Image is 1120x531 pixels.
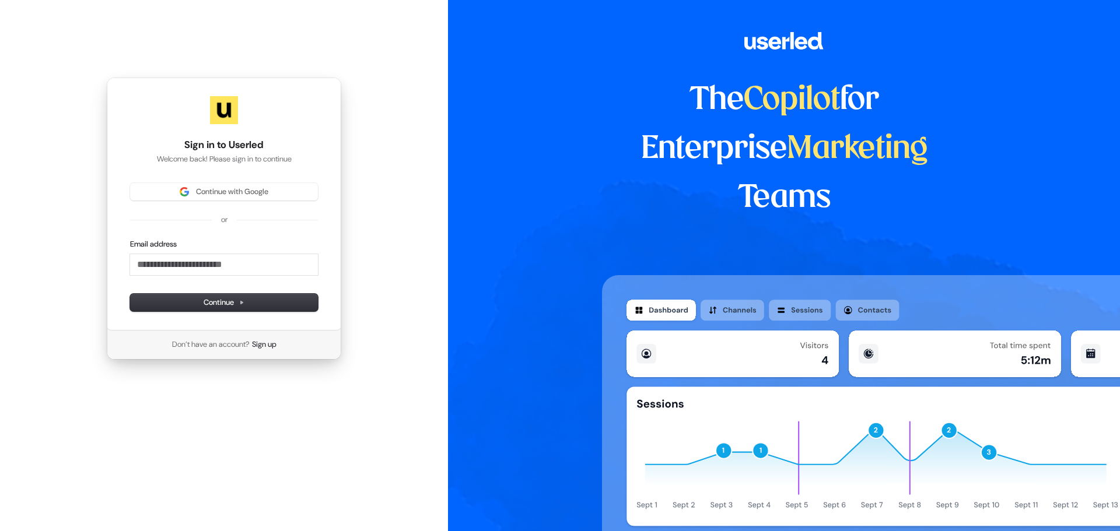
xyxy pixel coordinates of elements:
p: Welcome back! Please sign in to continue [130,154,318,164]
h1: The for Enterprise Teams [602,76,967,223]
img: Userled [210,96,238,124]
h1: Sign in to Userled [130,138,318,152]
p: or [221,214,228,225]
span: Copilot [744,85,840,115]
span: Marketing [787,134,928,164]
img: Sign in with Google [180,187,189,196]
a: Sign up [252,339,276,350]
button: Continue [130,294,318,311]
label: Email address [130,239,177,249]
span: Continue with Google [196,187,268,197]
span: Continue [204,297,244,308]
button: Sign in with GoogleContinue with Google [130,183,318,201]
span: Don’t have an account? [172,339,250,350]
